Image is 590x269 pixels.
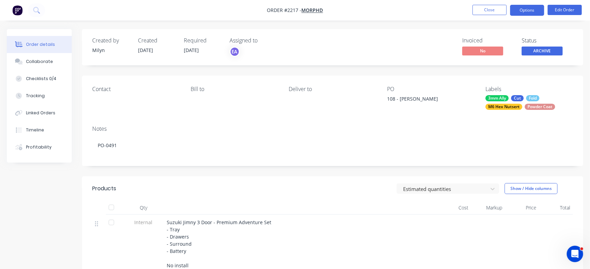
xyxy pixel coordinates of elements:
[92,126,573,132] div: Notes
[472,5,507,15] button: Close
[191,86,278,92] div: Bill to
[485,104,522,110] div: M6 Hex Nutsert
[462,47,503,55] span: No
[522,47,563,57] button: ARCHIVE
[539,201,573,215] div: Total
[138,47,153,53] span: [DATE]
[7,121,72,139] button: Timeline
[437,201,471,215] div: Cost
[7,53,72,70] button: Collaborate
[230,37,298,44] div: Assigned to
[511,95,524,101] div: Cut
[387,86,475,92] div: PO
[26,110,55,116] div: Linked Orders
[7,87,72,104] button: Tracking
[267,7,302,14] span: Order #2217 -
[92,184,116,193] div: Products
[26,41,55,48] div: Order details
[7,36,72,53] button: Order details
[138,37,176,44] div: Created
[26,76,56,82] div: Checklists 0/4
[567,246,583,262] iframe: Intercom live chat
[505,201,539,215] div: Price
[526,95,539,101] div: Fold
[92,47,130,54] div: Milyn
[505,183,558,194] button: Show / Hide columns
[462,37,513,44] div: Invoiced
[26,127,44,133] div: Timeline
[26,144,52,150] div: Profitability
[92,37,130,44] div: Created by
[7,139,72,156] button: Profitability
[184,37,221,44] div: Required
[92,135,573,156] div: PO-0491
[485,86,573,92] div: Labels
[510,5,544,16] button: Options
[26,93,45,99] div: Tracking
[7,104,72,121] button: Linked Orders
[522,37,573,44] div: Status
[522,47,563,55] span: ARCHIVE
[525,104,555,110] div: Powder Coat
[230,47,240,57] button: EA
[485,95,509,101] div: 3mm Ally
[126,219,161,226] span: Internal
[184,47,199,53] span: [DATE]
[289,86,376,92] div: Deliver to
[302,7,323,14] a: MORPHD
[123,201,164,215] div: Qty
[471,201,505,215] div: Markup
[387,95,472,105] div: 108 - [PERSON_NAME]
[7,70,72,87] button: Checklists 0/4
[12,5,23,15] img: Factory
[26,59,53,65] div: Collaborate
[548,5,582,15] button: Edit Order
[92,86,180,92] div: Contact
